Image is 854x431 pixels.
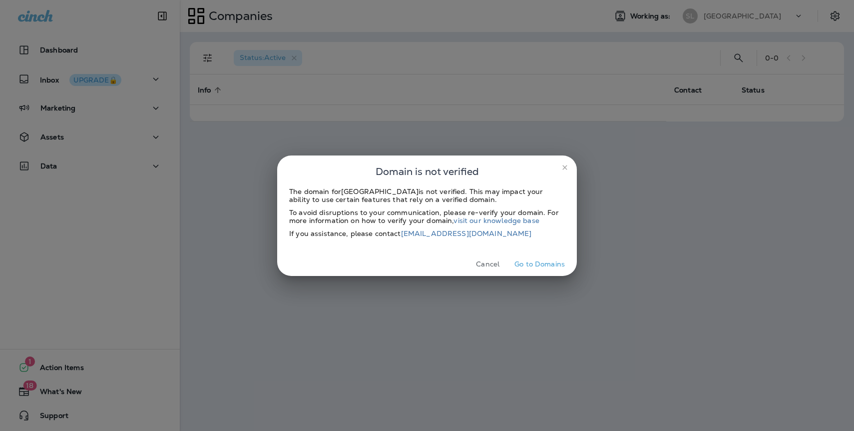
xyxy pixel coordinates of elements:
[289,187,565,203] div: The domain for [GEOGRAPHIC_DATA] is not verified. This may impact your ability to use certain fea...
[453,216,539,225] a: visit our knowledge base
[401,229,532,238] a: [EMAIL_ADDRESS][DOMAIN_NAME]
[510,256,569,272] button: Go to Domains
[376,163,479,179] span: Domain is not verified
[289,208,565,224] div: To avoid disruptions to your communication, please re-verify your domain. For more information on...
[557,159,573,175] button: close
[289,229,565,237] div: If you assistance, please contact
[469,256,506,272] button: Cancel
